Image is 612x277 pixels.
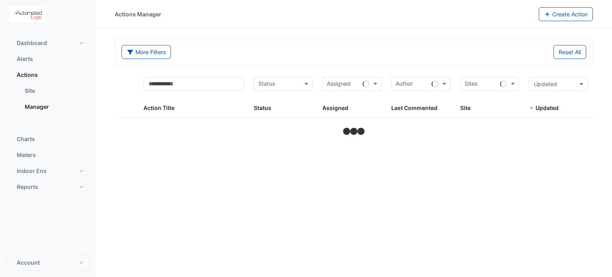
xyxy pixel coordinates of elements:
[535,104,559,111] span: Updated
[6,147,89,163] button: Meters
[391,104,437,111] span: Last Commented
[18,83,89,99] a: Site
[17,259,40,267] span: Account
[18,99,89,115] a: Manager
[6,179,89,195] button: Reports
[115,10,161,18] div: Actions Manager
[6,51,89,67] button: Alerts
[6,163,89,179] button: Indoor Env
[6,255,89,271] button: Account
[322,104,348,111] span: Assigned
[17,151,36,159] span: Meters
[17,55,33,63] span: Alerts
[6,35,89,51] button: Dashboard
[6,131,89,147] button: Charts
[254,104,271,111] span: Status
[6,67,89,83] button: Actions
[17,183,38,191] span: Reports
[539,7,593,21] button: Create Action
[143,104,175,111] span: Action Title
[17,135,35,143] span: Charts
[6,83,89,118] div: Actions
[122,45,171,59] button: More Filters
[534,81,557,87] span: Updated
[17,167,47,175] span: Indoor Env
[553,45,586,59] button: Reset All
[460,104,471,111] span: Site
[10,6,45,22] img: Company Logo
[17,71,38,79] span: Actions
[529,77,588,91] button: Updated
[17,39,47,47] span: Dashboard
